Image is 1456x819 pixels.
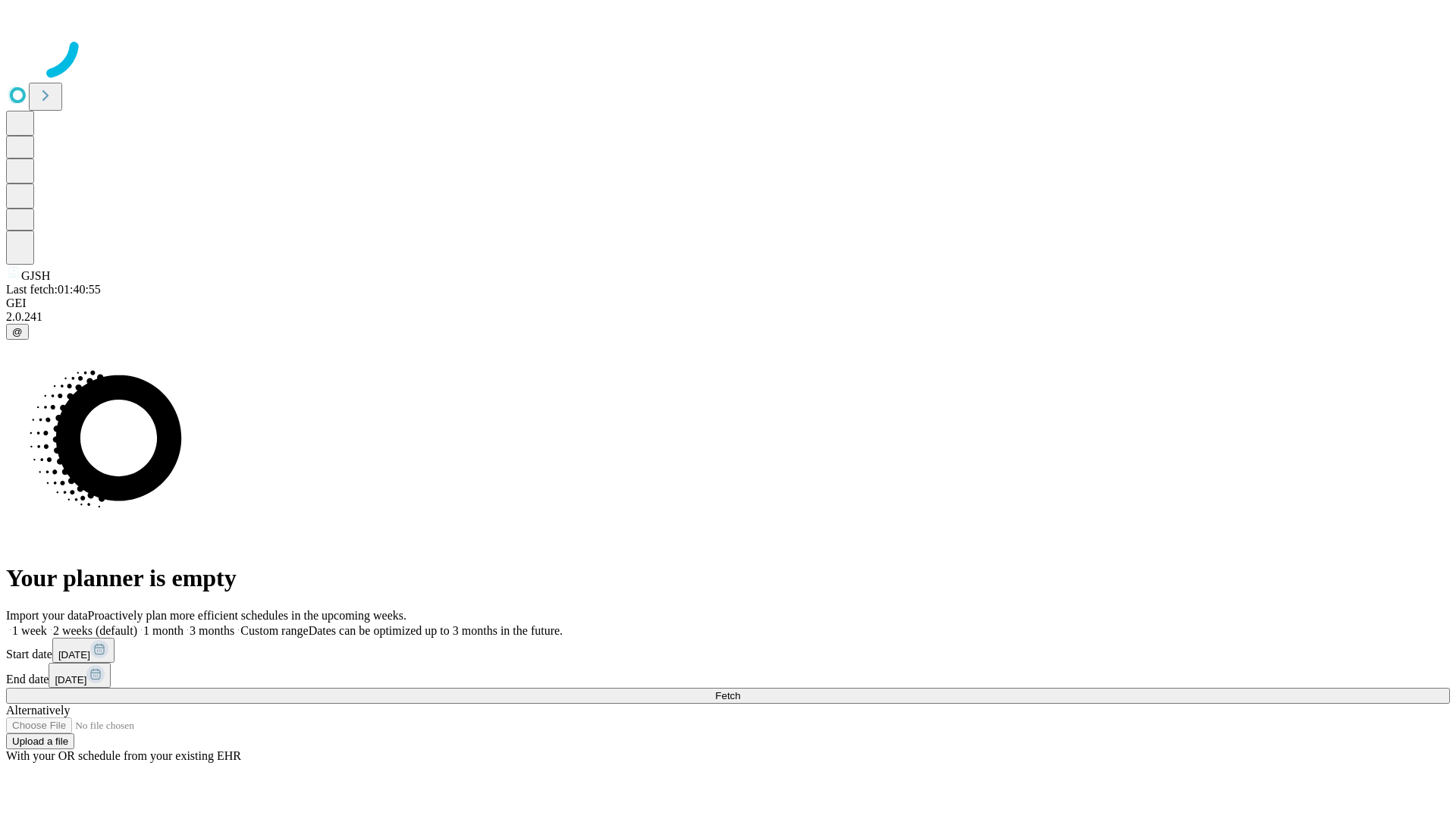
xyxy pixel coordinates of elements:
[190,624,234,637] span: 3 months
[58,649,90,661] span: [DATE]
[88,609,406,622] span: Proactively plan more efficient schedules in the upcoming weeks.
[6,733,74,749] button: Upload a file
[309,624,563,637] span: Dates can be optimized up to 3 months in the future.
[6,638,1450,663] div: Start date
[143,624,184,637] span: 1 month
[6,324,29,340] button: @
[49,663,111,688] button: [DATE]
[240,624,308,637] span: Custom range
[6,688,1450,704] button: Fetch
[12,624,47,637] span: 1 week
[6,283,101,296] span: Last fetch: 01:40:55
[6,609,88,622] span: Import your data
[6,297,1450,310] div: GEI
[6,749,241,762] span: With your OR schedule from your existing EHR
[12,326,23,337] span: @
[6,564,1450,592] h1: Your planner is empty
[715,690,740,701] span: Fetch
[21,269,50,282] span: GJSH
[6,704,70,717] span: Alternatively
[55,674,86,686] span: [DATE]
[6,663,1450,688] div: End date
[52,638,115,663] button: [DATE]
[6,310,1450,324] div: 2.0.241
[53,624,137,637] span: 2 weeks (default)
